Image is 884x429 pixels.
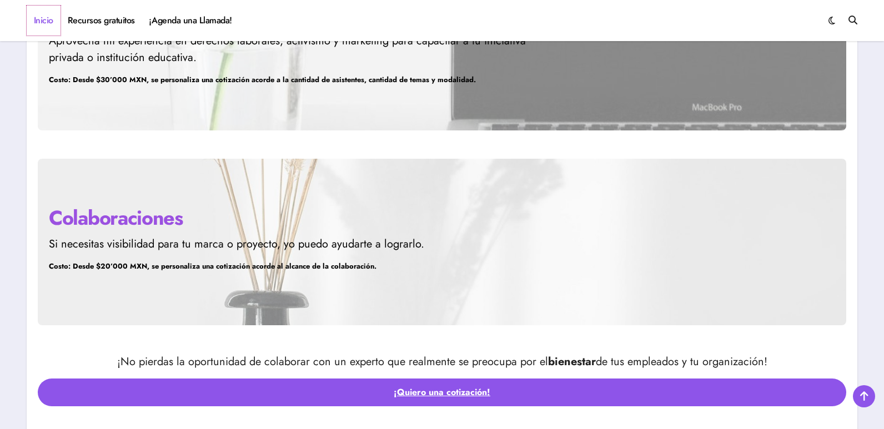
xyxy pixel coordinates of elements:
h2: Colaboraciones [49,204,558,231]
strong: Costo: Desde $30’000 MXN, se personaliza una cotización acorde a la cantidad de asistentes, canti... [49,74,476,85]
strong: Costo: Desde $20’000 MXN, se personaliza una cotización acorde al alcance de la colaboración. [49,261,376,271]
p: ¡No pierdas la oportunidad de colaborar con un experto que realmente se preocupa por el de tus em... [38,354,846,370]
p: Aprovecha mi experiencia en derechos laborales, activismo y marketing para capacitar a tu iniciat... [49,33,558,66]
strong: bienestar [548,354,596,370]
a: ¡Agenda una Llamada! [142,6,239,36]
a: Recursos gratuitos [61,6,142,36]
p: Si necesitas visibilidad para tu marca o proyecto, yo puedo ayudarte a lograrlo. [49,236,558,253]
a: Inicio [27,6,61,36]
a: ¡Quiero una cotización! [38,378,846,406]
